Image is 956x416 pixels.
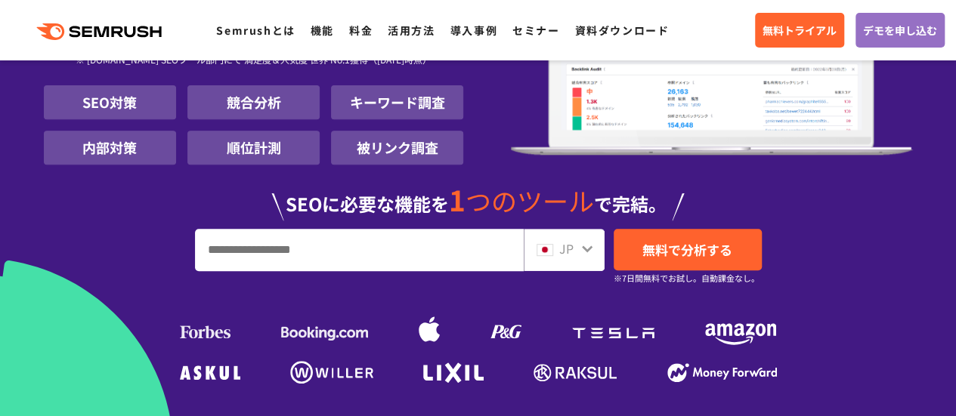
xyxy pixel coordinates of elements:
span: 1 [449,179,466,220]
div: ※ [DOMAIN_NAME] SEOツール部門にて 満足度＆人気度 世界 No.1獲得（[DATE]時点） [44,37,464,85]
span: つのツール [466,182,594,219]
a: 料金 [349,23,373,38]
a: 活用方法 [388,23,435,38]
a: 資料ダウンロード [574,23,669,38]
a: セミナー [512,23,559,38]
li: キーワード調査 [331,85,463,119]
div: SEOに必要な機能を [44,171,913,220]
span: 無料で分析する [642,240,732,259]
li: 被リンク調査 [331,131,463,165]
li: 順位計測 [187,131,320,165]
small: ※7日間無料でお試し。自動課金なし。 [614,271,760,285]
a: 導入事例 [450,23,497,38]
a: 無料トライアル [755,13,844,48]
a: Semrushとは [216,23,295,38]
a: 機能 [311,23,334,38]
li: SEO対策 [44,85,176,119]
span: 無料トライアル [763,22,837,39]
a: 無料で分析する [614,229,762,270]
span: デモを申し込む [863,22,937,39]
a: デモを申し込む [855,13,945,48]
input: URL、キーワードを入力してください [196,230,523,270]
li: 内部対策 [44,131,176,165]
li: 競合分析 [187,85,320,119]
span: で完結。 [594,190,667,217]
span: JP [559,239,574,257]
